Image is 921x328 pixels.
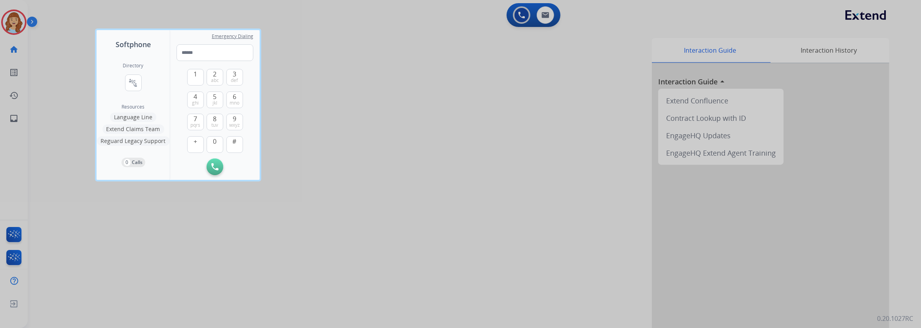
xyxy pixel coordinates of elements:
[226,92,243,108] button: 6mno
[190,122,200,128] span: pqrs
[132,159,143,166] p: Calls
[194,114,197,124] span: 7
[194,137,197,146] span: +
[213,92,217,101] span: 5
[194,92,197,101] span: 4
[192,100,199,106] span: ghi
[233,69,236,79] span: 3
[207,92,223,108] button: 5jkl
[122,158,145,167] button: 0Calls
[226,69,243,86] button: 3def
[226,114,243,130] button: 9wxyz
[212,122,218,128] span: tuv
[103,124,164,134] button: Extend Claims Team
[123,63,144,69] h2: Directory
[110,113,156,122] button: Language Line
[187,92,204,108] button: 4ghi
[129,78,138,88] mat-icon: connect_without_contact
[124,159,131,166] p: 0
[226,136,243,153] button: #
[187,69,204,86] button: 1
[97,136,170,146] button: Reguard Legacy Support
[207,136,223,153] button: 0
[877,314,913,323] p: 0.20.1027RC
[211,77,219,84] span: abc
[230,100,239,106] span: mno
[233,92,236,101] span: 6
[233,137,237,146] span: #
[213,114,217,124] span: 8
[233,114,236,124] span: 9
[187,136,204,153] button: +
[213,69,217,79] span: 2
[187,114,204,130] button: 7pqrs
[211,163,218,170] img: call-button
[231,77,238,84] span: def
[229,122,240,128] span: wxyz
[212,33,253,40] span: Emergency Dialing
[207,114,223,130] button: 8tuv
[116,39,151,50] span: Softphone
[194,69,197,79] span: 1
[213,100,217,106] span: jkl
[207,69,223,86] button: 2abc
[122,104,145,110] span: Resources
[213,137,217,146] span: 0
